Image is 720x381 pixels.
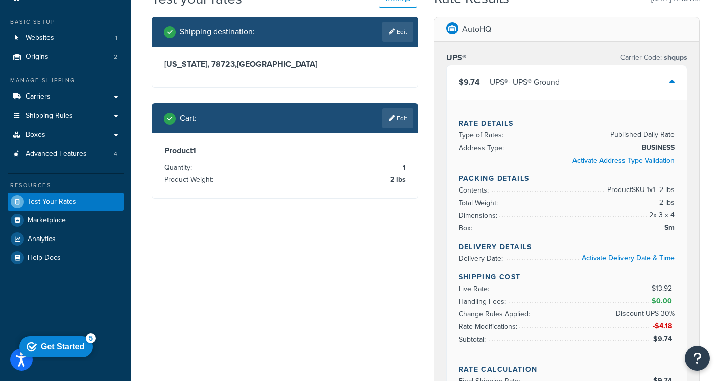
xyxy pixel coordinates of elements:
span: Help Docs [28,254,61,262]
span: Contents: [459,185,491,196]
h4: Packing Details [459,173,675,184]
span: $9.74 [653,334,675,344]
a: Carriers [8,87,124,106]
a: Websites1 [8,29,124,47]
h3: UPS® [446,53,466,63]
a: Shipping Rules [8,107,124,125]
h2: Shipping destination : [180,27,255,36]
a: Marketplace [8,211,124,229]
span: Published Daily Rate [608,129,675,141]
h3: [US_STATE], 78723 , [GEOGRAPHIC_DATA] [164,59,406,69]
a: Help Docs [8,249,124,267]
p: Carrier Code: [620,51,687,65]
a: Activate Address Type Validation [572,155,675,166]
h4: Rate Calculation [459,364,675,375]
span: $13.92 [652,283,675,294]
div: Get Started 5 items remaining, 0% complete [4,5,78,26]
span: Dimensions: [459,210,500,221]
span: Total Weight: [459,198,500,208]
div: UPS® - UPS® Ground [490,75,560,89]
span: Product SKU-1 x 1 - 2 lbs [605,184,675,196]
div: Get Started [26,11,69,20]
button: Open Resource Center [685,346,710,371]
li: Websites [8,29,124,47]
span: $0.00 [652,296,675,306]
span: Handling Fees: [459,296,508,307]
span: shqups [662,52,687,63]
a: Activate Delivery Date & Time [582,253,675,263]
a: Advanced Features4 [8,145,124,163]
div: 5 [71,2,81,12]
span: Address Type: [459,142,506,153]
h4: Delivery Details [459,242,675,252]
span: Type of Rates: [459,130,506,140]
span: $9.74 [459,76,480,88]
span: Box: [459,223,475,233]
div: Resources [8,181,124,190]
span: Websites [26,34,54,42]
a: Test Your Rates [8,193,124,211]
span: Delivery Date: [459,253,505,264]
span: Test Your Rates [28,198,76,206]
h3: Product 1 [164,146,406,156]
span: Rate Modifications: [459,321,520,332]
div: Manage Shipping [8,76,124,85]
span: Shipping Rules [26,112,73,120]
div: Basic Setup [8,18,124,26]
span: 2 x 3 x 4 [647,209,675,221]
span: Subtotal: [459,334,488,345]
span: 1 [115,34,117,42]
span: Analytics [28,235,56,244]
span: 2 [114,53,117,61]
span: Quantity: [164,162,195,173]
h4: Rate Details [459,118,675,129]
span: Origins [26,53,49,61]
span: Product Weight: [164,174,216,185]
span: 2 lbs [657,197,675,209]
span: 1 [400,162,406,174]
span: Sm [662,222,675,234]
h2: Cart : [180,114,197,123]
span: BUSINESS [639,141,675,154]
span: Marketplace [28,216,66,225]
li: Origins [8,47,124,66]
a: Analytics [8,230,124,248]
span: Discount UPS 30% [613,308,675,320]
span: Boxes [26,131,45,139]
span: Carriers [26,92,51,101]
span: Advanced Features [26,150,87,158]
span: Live Rate: [459,283,492,294]
a: Boxes [8,126,124,145]
h4: Shipping Cost [459,272,675,282]
span: 4 [114,150,117,158]
span: Change Rules Applied: [459,309,533,319]
span: 2 lbs [388,174,406,186]
a: Edit [382,22,413,42]
a: Origins2 [8,47,124,66]
a: Edit [382,108,413,128]
p: AutoHQ [462,22,491,36]
li: Advanced Features [8,145,124,163]
span: -$4.18 [653,321,675,331]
